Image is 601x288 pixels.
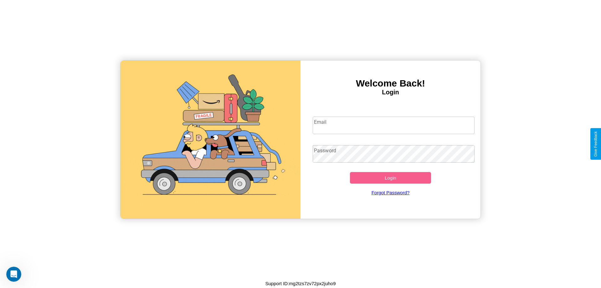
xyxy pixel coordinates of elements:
div: Give Feedback [593,131,598,157]
button: Login [350,172,431,184]
img: gif [121,60,300,219]
h3: Welcome Back! [300,78,480,89]
iframe: Intercom live chat [6,267,21,282]
h4: Login [300,89,480,96]
a: Forgot Password? [310,184,472,202]
p: Support ID: mg2tzs7zv72px2juho9 [265,279,336,288]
